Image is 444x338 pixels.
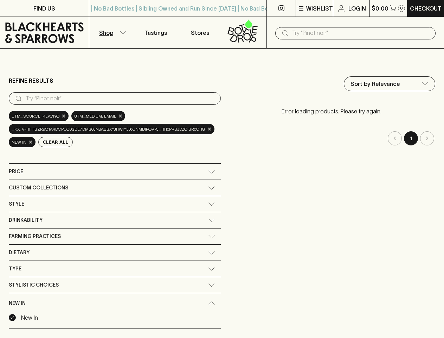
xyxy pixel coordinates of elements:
p: $0.00 [372,4,388,13]
input: Try “Pinot noir” [26,93,215,104]
div: Stylistic Choices [9,277,221,293]
span: × [62,112,66,120]
span: Stylistic Choices [9,281,59,289]
p: Shop [99,29,113,37]
div: Drinkability [9,212,221,228]
nav: pagination navigation [228,131,436,145]
span: Dietary [9,248,30,257]
div: Farming Practices [9,229,221,244]
p: Stores [191,29,209,37]
p: Checkout [410,4,442,13]
p: Tastings [144,29,167,37]
div: New In [9,293,221,313]
p: Error loading products. Please try again. [228,100,436,123]
p: Wishlist [306,4,333,13]
div: Price [9,164,221,180]
button: page 1 [404,131,418,145]
button: Shop [89,17,134,48]
p: 0 [400,6,403,10]
span: × [207,125,212,133]
p: Sort by Relevance [350,80,400,88]
span: utm_medium: email [74,113,116,120]
div: Custom Collections [9,180,221,196]
p: FIND US [33,4,55,13]
p: Refine Results [9,76,53,85]
span: Price [9,167,23,176]
span: × [118,112,123,120]
p: Login [348,4,366,13]
a: Tastings [134,17,178,48]
span: Farming Practices [9,232,61,241]
span: Type [9,264,21,273]
div: Type [9,261,221,277]
div: Sort by Relevance [344,77,435,91]
span: _kx: V-hfhszR9Q1A4dCPUC0Sde7dmS0Jn8ABsXyjhwIy336unMdIpOVPJ_hh0PrSJdZO.Sr6qHg [12,126,205,133]
button: Clear All [38,137,73,147]
span: New In [9,299,26,308]
input: Try "Pinot noir" [292,27,430,39]
span: × [28,138,33,146]
a: Stores [178,17,222,48]
span: Drinkability [9,216,43,225]
span: Custom Collections [9,183,68,192]
span: utm_source: Klaviyo [12,113,59,120]
div: Style [9,196,221,212]
div: Dietary [9,245,221,261]
p: New In [21,313,38,322]
span: New In [12,139,26,146]
span: Style [9,200,24,208]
